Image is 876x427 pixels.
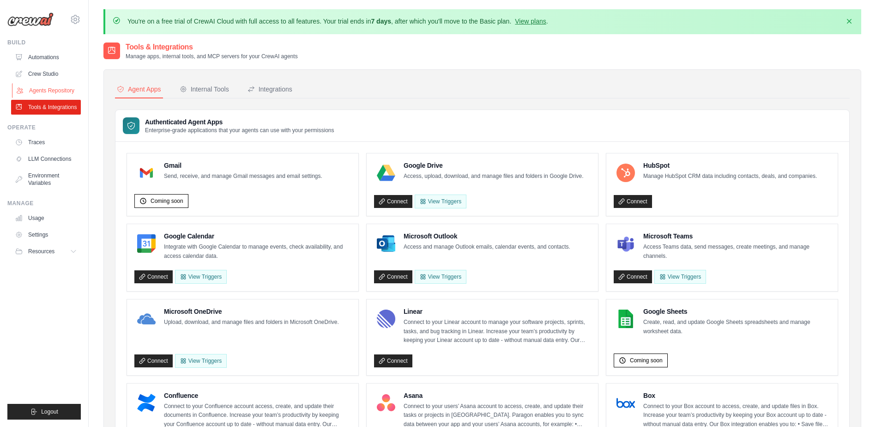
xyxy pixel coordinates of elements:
[7,124,81,131] div: Operate
[41,408,58,415] span: Logout
[415,270,466,284] : View Triggers
[151,197,183,205] span: Coming soon
[616,234,635,253] img: Microsoft Teams Logo
[11,168,81,190] a: Environment Variables
[137,164,156,182] img: Gmail Logo
[377,234,395,253] img: Microsoft Outlook Logo
[404,232,570,241] h4: Microsoft Outlook
[137,394,156,412] img: Confluence Logo
[164,161,322,170] h4: Gmail
[415,195,466,208] : View Triggers
[164,318,339,327] p: Upload, download, and manage files and folders in Microsoft OneDrive.
[164,391,351,400] h4: Confluence
[12,83,82,98] a: Agents Repository
[377,164,395,182] img: Google Drive Logo
[11,244,81,259] button: Resources
[404,391,591,400] h4: Asana
[180,85,229,94] div: Internal Tools
[7,12,54,26] img: Logo
[164,307,339,316] h4: Microsoft OneDrive
[7,404,81,420] button: Logout
[28,248,54,255] span: Resources
[404,307,591,316] h4: Linear
[643,172,817,181] p: Manage HubSpot CRM data including contacts, deals, and companies.
[11,227,81,242] a: Settings
[643,243,830,261] p: Access Teams data, send messages, create meetings, and manage channels.
[11,152,81,166] a: LLM Connections
[11,100,81,115] a: Tools & Integrations
[175,270,227,284] button: View Triggers
[134,354,173,367] a: Connect
[643,307,830,316] h4: Google Sheets
[246,81,294,98] button: Integrations
[404,318,591,345] p: Connect to your Linear account to manage your software projects, sprints, tasks, and bug tracking...
[164,172,322,181] p: Send, receive, and manage Gmail messages and email settings.
[377,310,395,328] img: Linear Logo
[643,391,830,400] h4: Box
[404,161,584,170] h4: Google Drive
[164,243,351,261] p: Integrate with Google Calendar to manage events, check availability, and access calendar data.
[11,50,81,65] a: Automations
[616,394,635,412] img: Box Logo
[126,53,298,60] p: Manage apps, internal tools, and MCP servers for your CrewAI agents
[178,81,231,98] button: Internal Tools
[371,18,391,25] strong: 7 days
[643,161,817,170] h4: HubSpot
[616,310,635,328] img: Google Sheets Logo
[374,195,412,208] a: Connect
[137,234,156,253] img: Google Calendar Logo
[614,270,652,283] a: Connect
[137,310,156,328] img: Microsoft OneDrive Logo
[7,200,81,207] div: Manage
[11,67,81,81] a: Crew Studio
[248,85,292,94] div: Integrations
[654,270,706,284] : View Triggers
[117,85,161,94] div: Agent Apps
[7,39,81,46] div: Build
[377,394,395,412] img: Asana Logo
[145,117,334,127] h3: Authenticated Agent Apps
[175,354,227,368] : View Triggers
[643,232,830,241] h4: Microsoft Teams
[11,211,81,226] a: Usage
[374,354,412,367] a: Connect
[127,17,548,26] p: You're on a free trial of CrewAI Cloud with full access to all features. Your trial ends in , aft...
[616,164,635,182] img: HubSpot Logo
[614,195,652,208] a: Connect
[643,318,830,336] p: Create, read, and update Google Sheets spreadsheets and manage worksheet data.
[404,243,570,252] p: Access and manage Outlook emails, calendar events, and contacts.
[404,172,584,181] p: Access, upload, download, and manage files and folders in Google Drive.
[164,232,351,241] h4: Google Calendar
[115,81,163,98] button: Agent Apps
[11,135,81,150] a: Traces
[630,357,663,364] span: Coming soon
[374,270,412,283] a: Connect
[134,270,173,283] a: Connect
[515,18,546,25] a: View plans
[126,42,298,53] h2: Tools & Integrations
[145,127,334,134] p: Enterprise-grade applications that your agents can use with your permissions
